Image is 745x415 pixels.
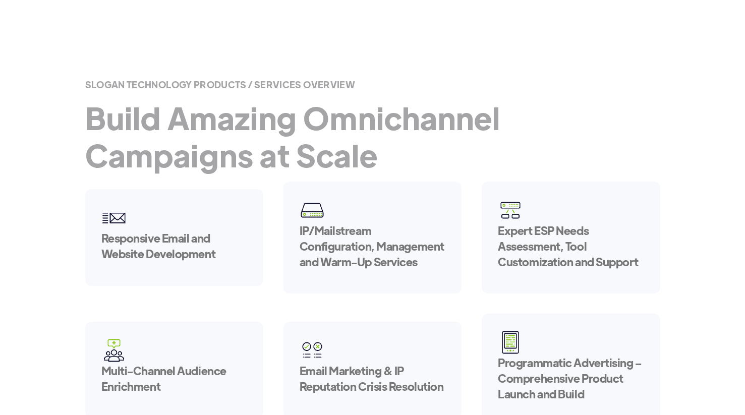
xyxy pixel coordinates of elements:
[101,363,247,394] h5: Multi-Channel Audience Enrichment
[498,355,644,401] h5: Programmatic Advertising – Comprehensive Product Launch and Build
[101,230,247,262] h5: Responsive Email and Website Development
[300,223,445,269] h5: IP/Mailstream Configuration, Management and Warm-Up Services
[85,99,660,173] h1: Build Amazing Omnichannel Campaigns at Scale
[300,363,445,394] h5: Email Marketing & IP Reputation Crisis Resolution
[498,223,644,269] h5: Expert ESP Needs Assessment, Tool Customization and Support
